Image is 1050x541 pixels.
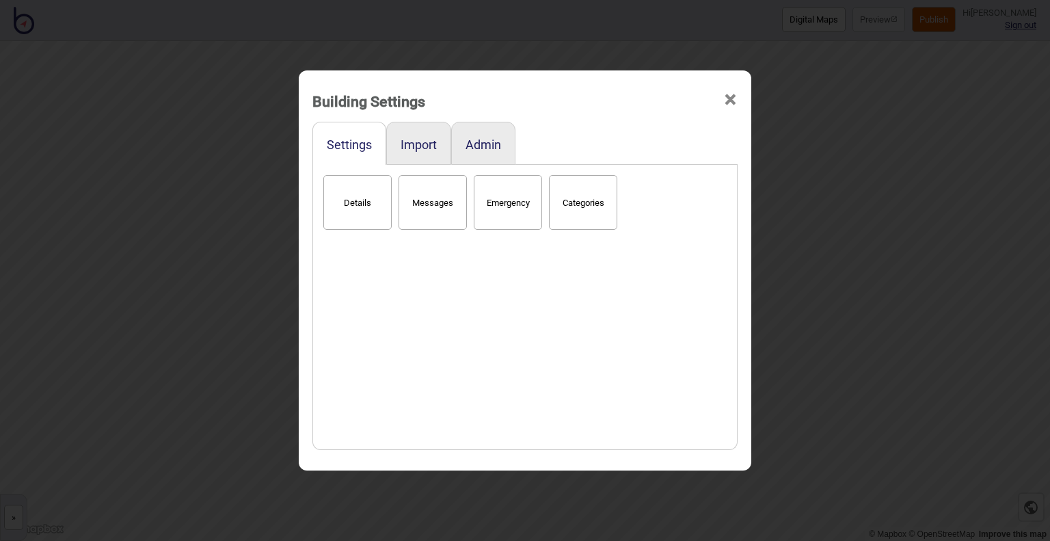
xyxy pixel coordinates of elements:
button: Details [323,175,392,230]
button: Import [401,137,437,152]
button: Messages [399,175,467,230]
button: Admin [466,137,501,152]
div: Building Settings [312,87,425,116]
button: Settings [327,137,372,152]
button: Emergency [474,175,542,230]
span: × [723,77,738,122]
button: Categories [549,175,617,230]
